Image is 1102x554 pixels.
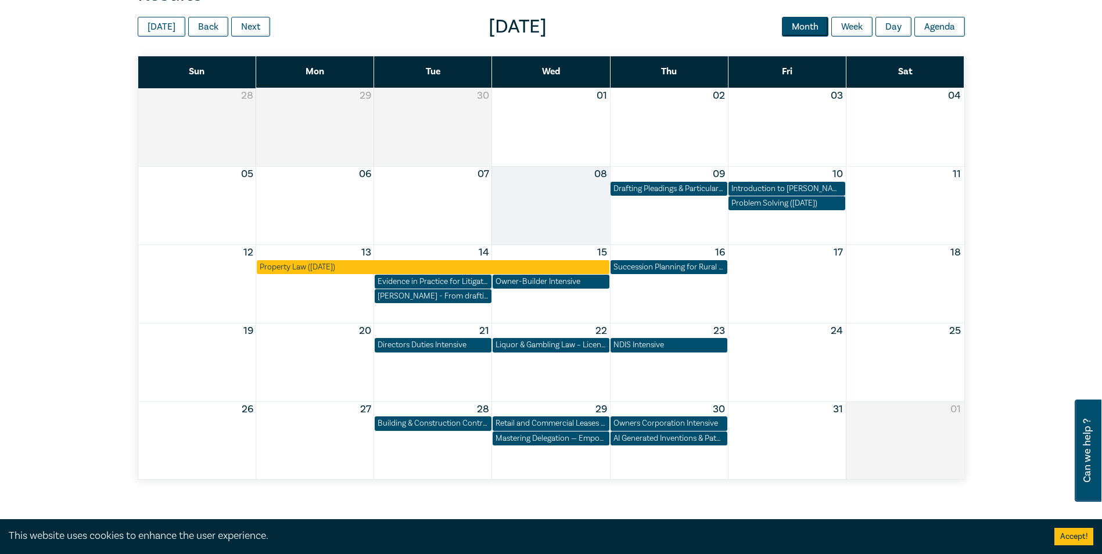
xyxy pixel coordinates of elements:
button: 20 [359,323,371,339]
button: Week [831,17,873,37]
button: Next [231,17,270,37]
button: 01 [950,402,961,417]
button: 15 [597,245,607,260]
button: 27 [360,402,371,417]
div: Retail and Commercial Leases - A Practical Guide (October 2025) [496,418,606,429]
button: 19 [243,323,253,339]
button: 25 [949,323,961,339]
button: Back [188,17,228,37]
div: Evidence in Practice for Litigators (Oct 2025) [378,276,489,287]
button: 24 [831,323,843,339]
button: 26 [242,402,253,417]
button: 04 [948,88,961,103]
div: Succession Planning for Rural Estates [613,261,724,273]
button: 30 [477,88,489,103]
button: 06 [359,167,371,182]
button: 09 [713,167,725,182]
button: 21 [479,323,489,339]
span: Sat [898,66,913,77]
button: 30 [713,402,725,417]
div: AI Generated Inventions & Patents – Navigating Legal Uncertainty [613,433,724,444]
button: 16 [715,245,725,260]
button: 08 [594,167,607,182]
button: [DATE] [138,17,185,37]
button: 12 [243,245,253,260]
button: 17 [834,245,843,260]
div: NDIS Intensive [613,339,724,351]
span: Tue [426,66,440,77]
button: 11 [953,167,961,182]
div: Wills - From drafting to costing (October 2025) [378,290,489,302]
button: Agenda [914,17,965,37]
div: Property Law (October 2025) [260,261,606,273]
span: Sun [189,66,204,77]
span: Wed [542,66,560,77]
button: 31 [833,402,843,417]
span: [DATE] [270,15,766,38]
div: Mastering Delegation — Empowering Junior Lawyers for Success [496,433,606,444]
div: Problem Solving (October 2025) [731,197,842,209]
div: Introduction to Wills for Legal Support Staff (October 2025) [731,183,842,195]
button: 07 [478,167,489,182]
div: Building & Construction Contracts – Contract Interpretation following Pafburn [378,418,489,429]
span: Mon [306,66,324,77]
div: Owner-Builder Intensive [496,276,606,287]
button: 10 [832,167,843,182]
button: Day [875,17,911,37]
span: Fri [782,66,792,77]
div: Liquor & Gambling Law – Licensing, Compliance & Regulations [496,339,606,351]
div: Drafting Pleadings & Particulars – Tips & Traps [613,183,724,195]
button: 29 [595,402,607,417]
button: 18 [950,245,961,260]
span: Can we help ? [1082,406,1093,495]
div: This website uses cookies to enhance the user experience. [9,528,1037,544]
button: 01 [597,88,607,103]
button: 28 [477,402,489,417]
button: Month [782,17,828,37]
button: 22 [595,323,607,339]
button: 14 [479,245,489,260]
button: Accept cookies [1054,528,1093,545]
div: Directors Duties Intensive [378,339,489,351]
button: 13 [361,245,371,260]
button: 23 [713,323,725,339]
button: 05 [241,167,253,182]
div: Owners Corporation Intensive [613,418,724,429]
button: 03 [831,88,843,103]
button: 02 [713,88,725,103]
button: 28 [241,88,253,103]
button: 29 [360,88,371,103]
div: Month View [138,56,965,480]
span: Thu [661,66,677,77]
